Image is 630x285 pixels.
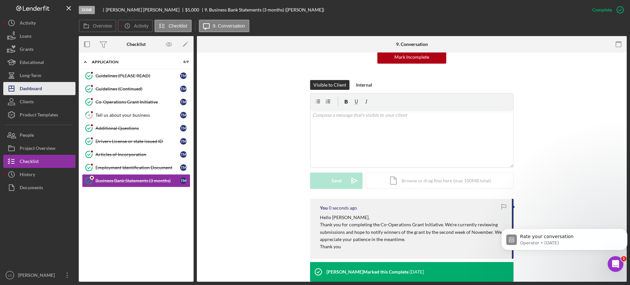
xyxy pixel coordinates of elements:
[82,95,190,109] a: Co-Operations Grant InitiativeTM
[82,174,190,187] a: Business Bank Statements (3 months)TM
[20,108,58,123] div: Product Templates
[621,256,626,261] span: 1
[95,99,180,105] div: Co-Operations Grant Initiative
[82,82,190,95] a: Guidelines (Continued)TM
[134,23,148,29] label: Activity
[3,142,75,155] button: Project Overview
[155,20,192,32] button: Checklist
[3,168,75,181] button: History
[20,43,33,57] div: Grants
[3,56,75,69] button: Educational
[310,80,349,90] button: Visible to Client
[20,30,31,44] div: Loans
[3,155,75,168] button: Checklist
[95,165,180,170] div: Employment Identification Document
[82,109,190,122] a: 4Tell us about your businessTM
[3,181,75,194] button: Documents
[92,60,172,64] div: Application
[20,155,39,170] div: Checklist
[95,126,180,131] div: Additional Questions
[3,82,75,95] button: Dashboard
[180,138,187,145] div: T M
[586,3,627,16] button: Complete
[204,7,324,12] div: 9. Business Bank Statements (3 months) ([PERSON_NAME])
[3,129,75,142] button: People
[409,269,424,275] time: 2025-10-09 17:58
[20,16,36,31] div: Activity
[3,269,75,282] button: LS[PERSON_NAME]
[3,95,75,108] a: Clients
[331,173,342,189] div: Send
[93,23,112,29] label: Overview
[313,80,346,90] div: Visible to Client
[8,274,12,277] text: LS
[88,113,90,117] tspan: 4
[3,30,75,43] button: Loans
[82,69,190,82] a: Guidelines (PLEASE READ)TM
[95,112,180,118] div: Tell us about your business
[499,215,630,267] iframe: Intercom notifications message
[20,181,43,196] div: Documents
[185,7,199,12] span: $5,000
[180,112,187,118] div: T M
[320,214,505,221] p: Hello [PERSON_NAME],
[118,20,153,32] button: Activity
[396,42,428,47] div: 9. Conversation
[180,151,187,158] div: T M
[127,42,146,47] div: Checklist
[169,23,187,29] label: Checklist
[106,7,185,12] div: [PERSON_NAME] [PERSON_NAME]
[3,108,75,121] button: Product Templates
[20,95,34,110] div: Clients
[79,20,116,32] button: Overview
[320,221,505,243] p: Thank you for completing the Co-Operations Grant Initiative. We’re currently reviewing submission...
[20,129,34,143] div: People
[95,139,180,144] div: Drivers License or state issued ID
[20,82,42,97] div: Dashboard
[180,99,187,105] div: T M
[177,60,189,64] div: 8 / 9
[20,56,44,71] div: Educational
[82,122,190,135] a: Additional QuestionsTM
[20,142,55,156] div: Project Overview
[329,205,357,211] time: 2025-10-13 20:29
[3,43,75,56] button: Grants
[180,164,187,171] div: T M
[3,16,75,30] button: Activity
[180,125,187,132] div: T M
[608,256,623,272] iframe: Intercom live chat
[3,69,75,82] button: Long-Term
[180,177,187,184] div: T M
[95,86,180,92] div: Guidelines (Continued)
[213,23,245,29] label: 9. Conversation
[320,205,328,211] div: You
[95,73,180,78] div: Guidelines (PLEASE READ)
[20,168,35,183] div: History
[95,152,180,157] div: Articles of Incorporation
[199,20,249,32] button: 9. Conversation
[82,135,190,148] a: Drivers License or state issued IDTM
[356,80,372,90] div: Internal
[79,6,95,14] div: Done
[95,178,180,183] div: Business Bank Statements (3 months)
[180,86,187,92] div: T M
[320,243,505,250] p: Thank you
[310,173,363,189] button: Send
[16,269,59,283] div: [PERSON_NAME]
